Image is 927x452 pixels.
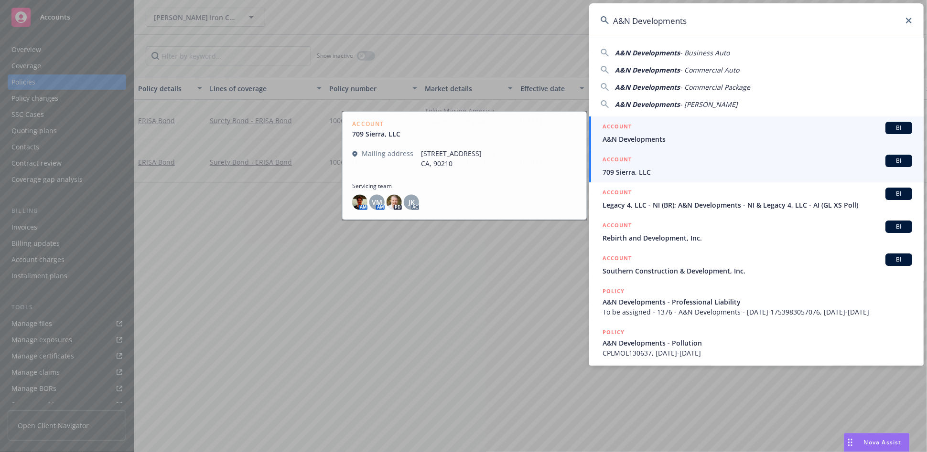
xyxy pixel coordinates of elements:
span: BI [889,157,908,165]
a: ACCOUNTBI709 Sierra, LLC [589,149,924,182]
h5: ACCOUNT [603,122,632,133]
span: A&N Developments [615,65,680,74]
span: A&N Developments [615,48,680,57]
span: BI [889,124,908,132]
a: ACCOUNTBIA&N Developments [589,116,924,149]
span: A&N Developments [615,100,680,109]
h5: ACCOUNT [603,188,632,199]
span: 709 Sierra, LLC [603,167,912,177]
h5: ACCOUNT [603,155,632,166]
span: Legacy 4, LLC - NI (BR); A&N Developments - NI & Legacy 4, LLC - AI (GL XS Poll) [603,200,912,210]
span: A&N Developments [603,134,912,144]
span: - Commercial Package [680,83,750,92]
span: - [PERSON_NAME] [680,100,738,109]
span: - Commercial Auto [680,65,739,74]
button: Nova Assist [844,433,910,452]
div: Drag to move [844,433,856,452]
span: BI [889,222,908,231]
a: ACCOUNTBIRebirth and Development, Inc. [589,215,924,248]
span: - Business Auto [680,48,730,57]
input: Search... [589,3,924,38]
a: POLICYA&N Developments - PollutionCPLMOL130637, [DATE]-[DATE] [589,322,924,363]
span: A&N Developments - Pollution [603,338,912,348]
h5: ACCOUNT [603,221,632,232]
a: ACCOUNTBISouthern Construction & Development, Inc. [589,248,924,281]
span: To be assigned - 1376 - A&N Developments - [DATE] 1753983057076, [DATE]-[DATE] [603,307,912,317]
span: A&N Developments [615,83,680,92]
span: Southern Construction & Development, Inc. [603,266,912,276]
a: ACCOUNTBILegacy 4, LLC - NI (BR); A&N Developments - NI & Legacy 4, LLC - AI (GL XS Poll) [589,182,924,215]
h5: POLICY [603,286,625,296]
span: Rebirth and Development, Inc. [603,233,912,243]
h5: ACCOUNT [603,253,632,265]
span: BI [889,255,908,264]
span: Nova Assist [864,438,902,446]
span: BI [889,189,908,198]
a: POLICYA&N Developments - Professional LiabilityTo be assigned - 1376 - A&N Developments - [DATE] ... [589,281,924,322]
h5: POLICY [603,327,625,337]
span: CPLMOL130637, [DATE]-[DATE] [603,348,912,358]
span: A&N Developments - Professional Liability [603,297,912,307]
